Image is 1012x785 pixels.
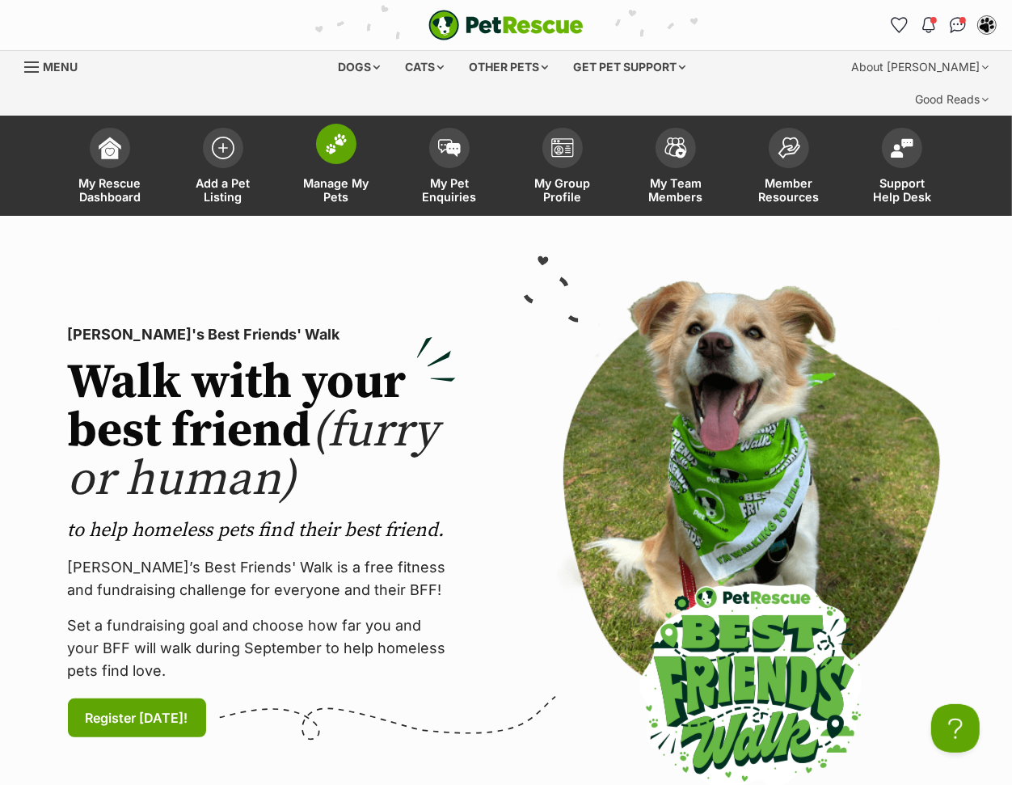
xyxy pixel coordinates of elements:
p: [PERSON_NAME]'s Best Friends' Walk [68,323,456,346]
a: Support Help Desk [845,120,959,216]
img: member-resources-icon-8e73f808a243e03378d46382f2149f9095a855e16c252ad45f914b54edf8863c.svg [778,137,800,158]
span: Support Help Desk [866,176,938,204]
div: Dogs [327,51,392,83]
a: Manage My Pets [280,120,393,216]
a: Conversations [945,12,971,38]
a: My Pet Enquiries [393,120,506,216]
img: team-members-icon-5396bd8760b3fe7c0b43da4ab00e1e3bb1a5d9ba89233759b79545d2d3fc5d0d.svg [664,137,687,158]
div: Get pet support [563,51,698,83]
img: pet-enquiries-icon-7e3ad2cf08bfb03b45e93fb7055b45f3efa6380592205ae92323e6603595dc1f.svg [438,139,461,157]
img: manage-my-pets-icon-02211641906a0b7f246fdf0571729dbe1e7629f14944591b6c1af311fb30b64b.svg [325,133,348,154]
a: My Team Members [619,120,732,216]
a: My Group Profile [506,120,619,216]
img: Lynda Smith profile pic [979,17,995,33]
span: Menu [43,60,78,74]
span: My Team Members [639,176,712,204]
p: Set a fundraising goal and choose how far you and your BFF will walk during September to help hom... [68,614,456,682]
p: [PERSON_NAME]’s Best Friends' Walk is a free fitness and fundraising challenge for everyone and t... [68,556,456,601]
img: chat-41dd97257d64d25036548639549fe6c8038ab92f7586957e7f3b1b290dea8141.svg [950,17,967,33]
div: Other pets [458,51,560,83]
a: My Rescue Dashboard [53,120,167,216]
a: Favourites [887,12,913,38]
span: Add a Pet Listing [187,176,259,204]
div: Cats [394,51,456,83]
span: My Rescue Dashboard [74,176,146,204]
a: Member Resources [732,120,845,216]
a: PetRescue [428,10,584,40]
img: logo-e224e6f780fb5917bec1dbf3a21bbac754714ae5b6737aabdf751b685950b380.svg [428,10,584,40]
img: dashboard-icon-eb2f2d2d3e046f16d808141f083e7271f6b2e854fb5c12c21221c1fb7104beca.svg [99,137,121,159]
img: help-desk-icon-fdf02630f3aa405de69fd3d07c3f3aa587a6932b1a1747fa1d2bba05be0121f9.svg [891,138,913,158]
span: Member Resources [753,176,825,204]
img: group-profile-icon-3fa3cf56718a62981997c0bc7e787c4b2cf8bcc04b72c1350f741eb67cf2f40e.svg [551,138,574,158]
p: to help homeless pets find their best friend. [68,517,456,543]
a: Register [DATE]! [68,698,206,737]
h2: Walk with your best friend [68,359,456,504]
button: My account [974,12,1000,38]
img: notifications-46538b983faf8c2785f20acdc204bb7945ddae34d4c08c2a6579f10ce5e182be.svg [922,17,935,33]
span: (furry or human) [68,401,439,510]
button: Notifications [916,12,942,38]
span: My Pet Enquiries [413,176,486,204]
iframe: Help Scout Beacon - Open [931,704,980,753]
span: Manage My Pets [300,176,373,204]
div: Good Reads [904,83,1000,116]
span: My Group Profile [526,176,599,204]
a: Menu [24,51,89,80]
span: Register [DATE]! [86,708,188,728]
div: About [PERSON_NAME] [840,51,1000,83]
a: Add a Pet Listing [167,120,280,216]
img: add-pet-listing-icon-0afa8454b4691262ce3f59096e99ab1cd57d4a30225e0717b998d2c9b9846f56.svg [212,137,234,159]
ul: Account quick links [887,12,1000,38]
